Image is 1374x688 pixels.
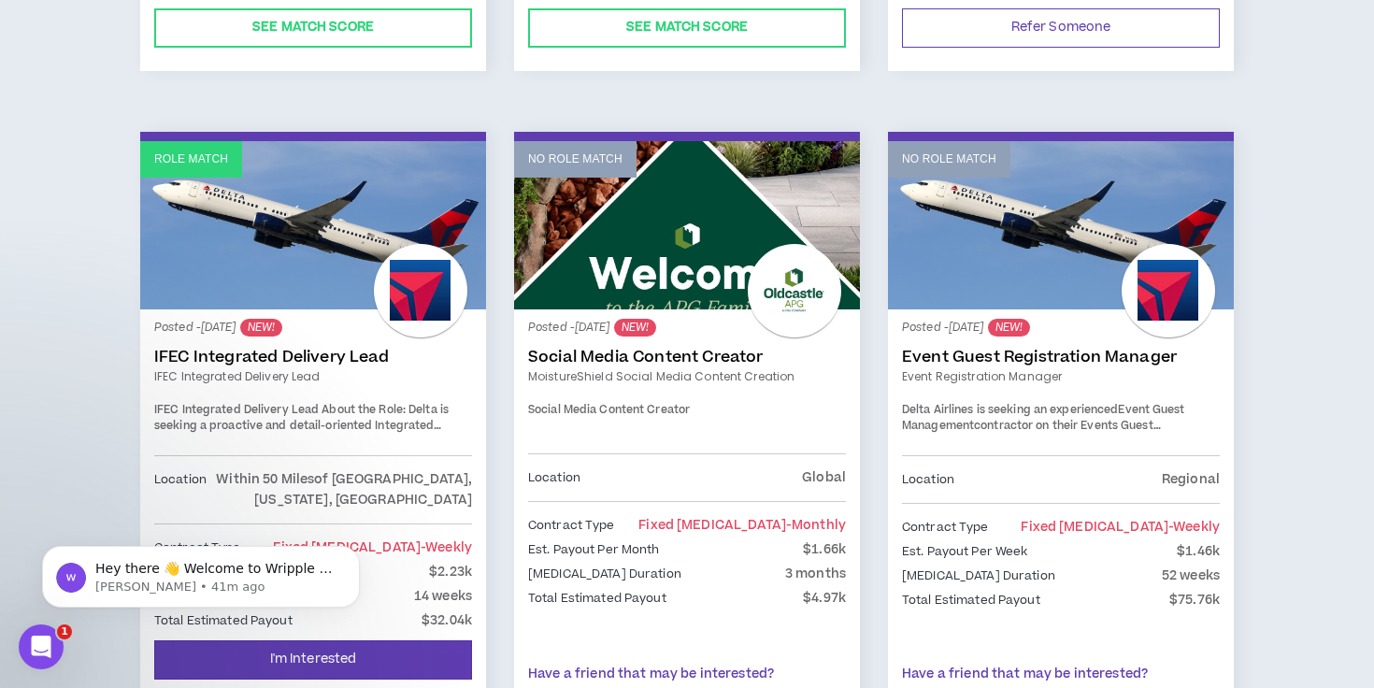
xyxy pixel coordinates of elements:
p: No Role Match [528,150,623,168]
p: Total Estimated Payout [528,588,666,609]
sup: NEW! [614,319,656,337]
span: Fixed [MEDICAL_DATA] [638,516,846,535]
p: Est. Payout Per Month [528,539,660,560]
p: 14 weeks [414,586,472,607]
a: Social Media Content Creator [528,348,846,366]
p: Location [528,467,580,488]
iframe: Intercom notifications message [14,507,388,638]
a: No Role Match [514,141,860,309]
p: Est. Payout Per Week [902,541,1027,562]
p: $32.04k [422,610,472,631]
button: See Match Score [528,8,846,48]
p: No Role Match [902,150,996,168]
p: $2.23k [429,562,472,582]
p: Posted - [DATE] [902,319,1220,337]
p: $75.76k [1169,590,1220,610]
a: IFEC Integrated Delivery Lead [154,368,472,385]
p: $1.66k [803,539,846,560]
span: I'm Interested [270,651,357,668]
p: Role Match [154,150,228,168]
a: No Role Match [888,141,1234,309]
span: - weekly [421,538,472,557]
p: [MEDICAL_DATA] Duration [902,566,1055,586]
strong: About the Role: [322,402,406,418]
p: [MEDICAL_DATA] Duration [528,564,681,584]
p: $1.46k [1177,541,1220,562]
strong: Event Guest Management [902,402,1185,435]
span: - weekly [1168,518,1220,537]
strong: IFEC Integrated Delivery Lead [154,402,319,418]
button: See Match Score [154,8,472,48]
p: Posted - [DATE] [154,319,472,337]
span: - monthly [786,516,846,535]
p: Location [902,469,954,490]
sup: NEW! [240,319,282,337]
span: Fixed [MEDICAL_DATA] [1021,518,1220,537]
p: 3 months [785,564,846,584]
span: contractor on their Events Guest Management team. This a 40hrs/week position with 2-3 days in the... [902,418,1205,499]
p: Contract Type [528,515,615,536]
p: Total Estimated Payout [902,590,1040,610]
sup: NEW! [988,319,1030,337]
p: Within 50 Miles of [GEOGRAPHIC_DATA], [US_STATE], [GEOGRAPHIC_DATA] [207,469,472,510]
iframe: Intercom live chat [19,624,64,669]
p: $4.97k [803,588,846,609]
p: 52 weeks [1162,566,1220,586]
span: 1 [57,624,72,639]
a: IFEC Integrated Delivery Lead [154,348,472,366]
p: Posted - [DATE] [528,319,846,337]
button: Refer Someone [902,8,1220,48]
p: Have a friend that may be interested? [902,665,1220,684]
a: Role Match [140,141,486,309]
p: Regional [1162,469,1220,490]
a: Event Guest Registration Manager [902,348,1220,366]
p: Global [802,467,846,488]
button: I'm Interested [154,640,472,680]
p: Location [154,469,207,510]
p: Have a friend that may be interested? [528,665,846,684]
span: Social Media Content Creator [528,402,690,418]
a: MoistureShield Social Media Content Creation [528,368,846,385]
p: Contract Type [902,517,989,537]
a: Event Registration Manager [902,368,1220,385]
span: Delta Airlines is seeking an experienced [902,402,1118,418]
